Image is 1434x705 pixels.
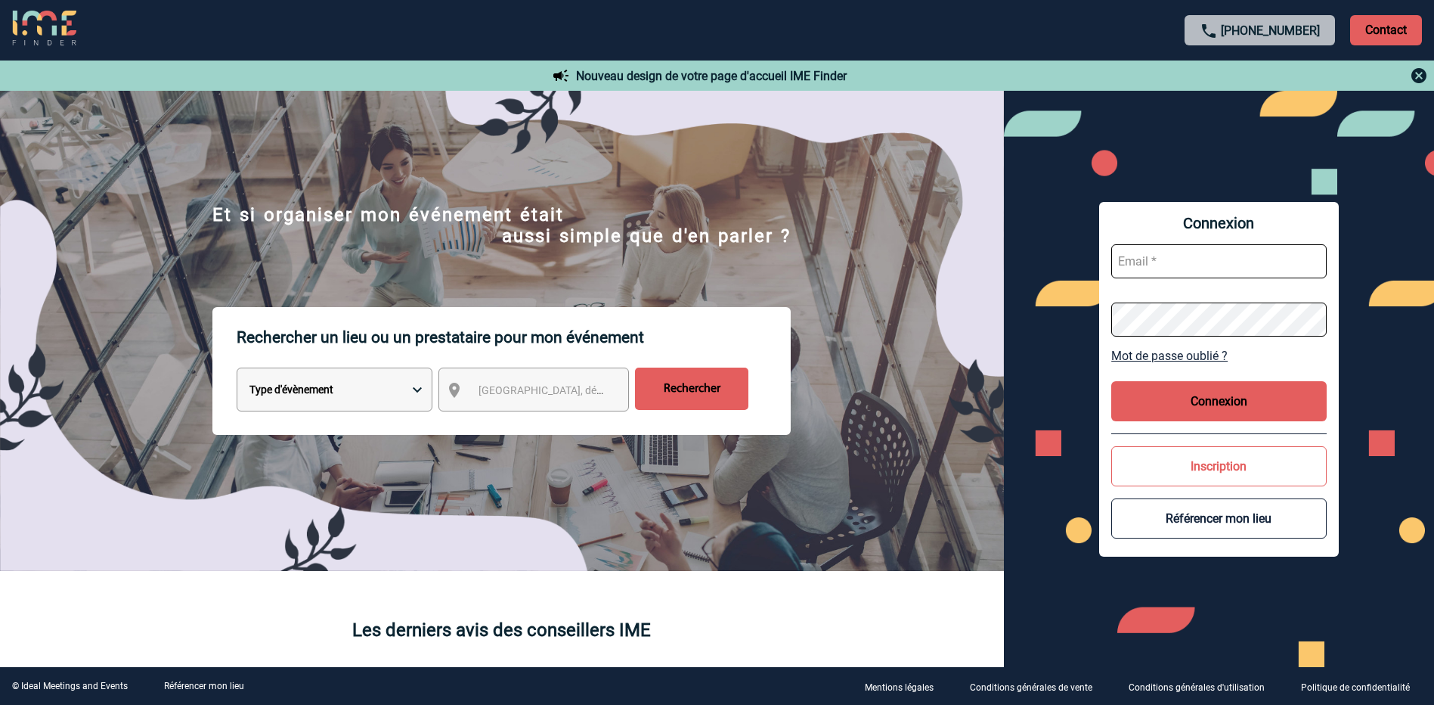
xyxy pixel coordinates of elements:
p: Rechercher un lieu ou un prestataire pour mon événement [237,307,791,368]
span: [GEOGRAPHIC_DATA], département, région... [479,384,689,396]
button: Inscription [1111,446,1327,486]
p: Politique de confidentialité [1301,682,1410,693]
a: Mentions légales [853,679,958,694]
p: Conditions générales de vente [970,682,1092,693]
button: Connexion [1111,381,1327,421]
span: Connexion [1111,214,1327,232]
p: Mentions légales [865,682,934,693]
a: Mot de passe oublié ? [1111,349,1327,363]
div: © Ideal Meetings and Events [12,681,128,691]
p: Conditions générales d'utilisation [1129,682,1265,693]
img: call-24-px.png [1200,22,1218,40]
a: [PHONE_NUMBER] [1221,23,1320,38]
a: Politique de confidentialité [1289,679,1434,694]
button: Référencer mon lieu [1111,498,1327,539]
p: Contact [1350,15,1422,45]
a: Conditions générales d'utilisation [1117,679,1289,694]
a: Référencer mon lieu [164,681,244,691]
input: Rechercher [635,368,748,410]
input: Email * [1111,244,1327,278]
a: Conditions générales de vente [958,679,1117,694]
